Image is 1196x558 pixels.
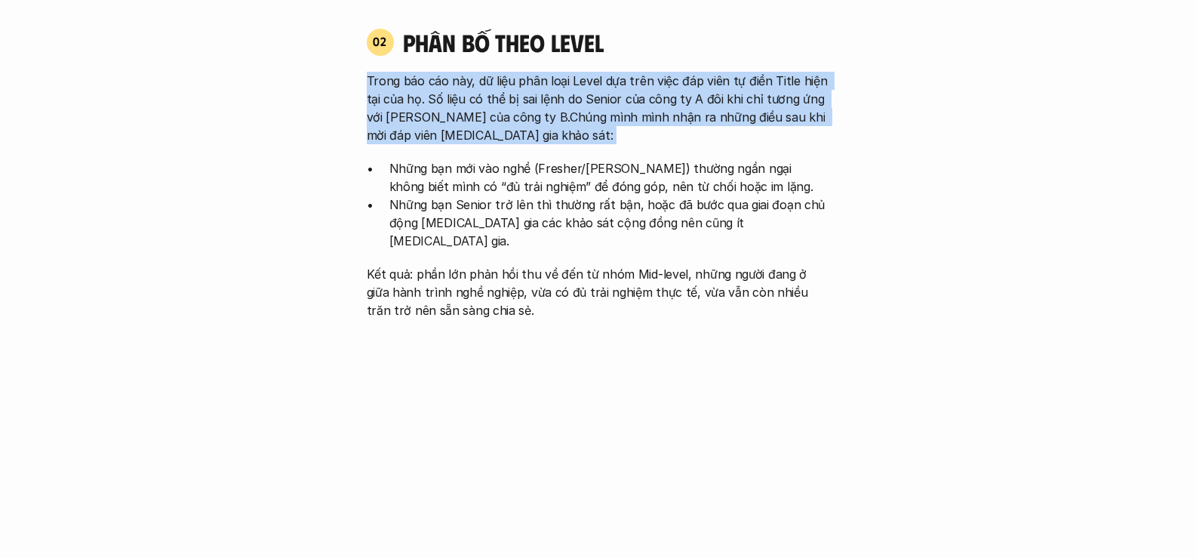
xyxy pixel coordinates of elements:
h4: phân bố theo Level [403,28,830,57]
p: Kết quả: phần lớn phản hồi thu về đến từ nhóm Mid-level, những người đang ở giữa hành trình nghề ... [367,265,830,319]
p: 02 [373,35,387,48]
p: Những bạn Senior trở lên thì thường rất bận, hoặc đã bước qua giai đoạn chủ động [MEDICAL_DATA] g... [389,196,830,250]
p: Trong báo cáo này, dữ liệu phân loại Level dựa trên việc đáp viên tự điền Title hiện tại của họ. ... [367,72,830,144]
p: Những bạn mới vào nghề (Fresher/[PERSON_NAME]) thường ngần ngại không biết mình có “đủ trải nghiệ... [389,159,830,196]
